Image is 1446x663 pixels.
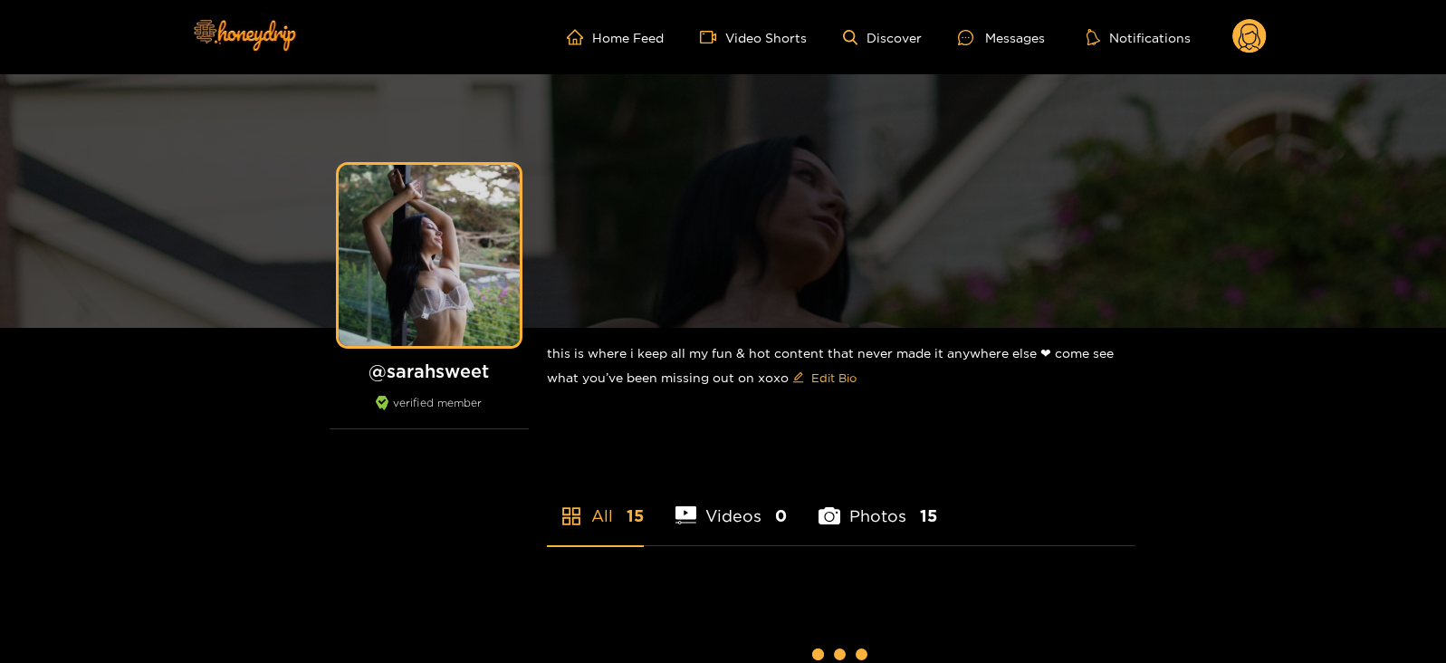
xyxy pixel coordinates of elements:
li: All [547,464,644,545]
span: home [567,29,592,45]
a: Home Feed [567,29,664,45]
a: Video Shorts [700,29,807,45]
span: 0 [775,504,787,527]
span: appstore [560,505,582,527]
button: editEdit Bio [789,363,860,392]
span: 15 [627,504,644,527]
h1: @ sarahsweet [330,360,529,382]
li: Photos [819,464,937,545]
span: video-camera [700,29,725,45]
div: verified member [330,396,529,429]
div: Messages [958,27,1045,48]
span: 15 [920,504,937,527]
a: Discover [843,30,922,45]
button: Notifications [1081,28,1196,46]
span: edit [792,371,804,385]
div: this is where i keep all my fun & hot content that never made it anywhere else ❤︎︎ come see what ... [547,328,1135,407]
li: Videos [675,464,788,545]
span: Edit Bio [811,369,857,387]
